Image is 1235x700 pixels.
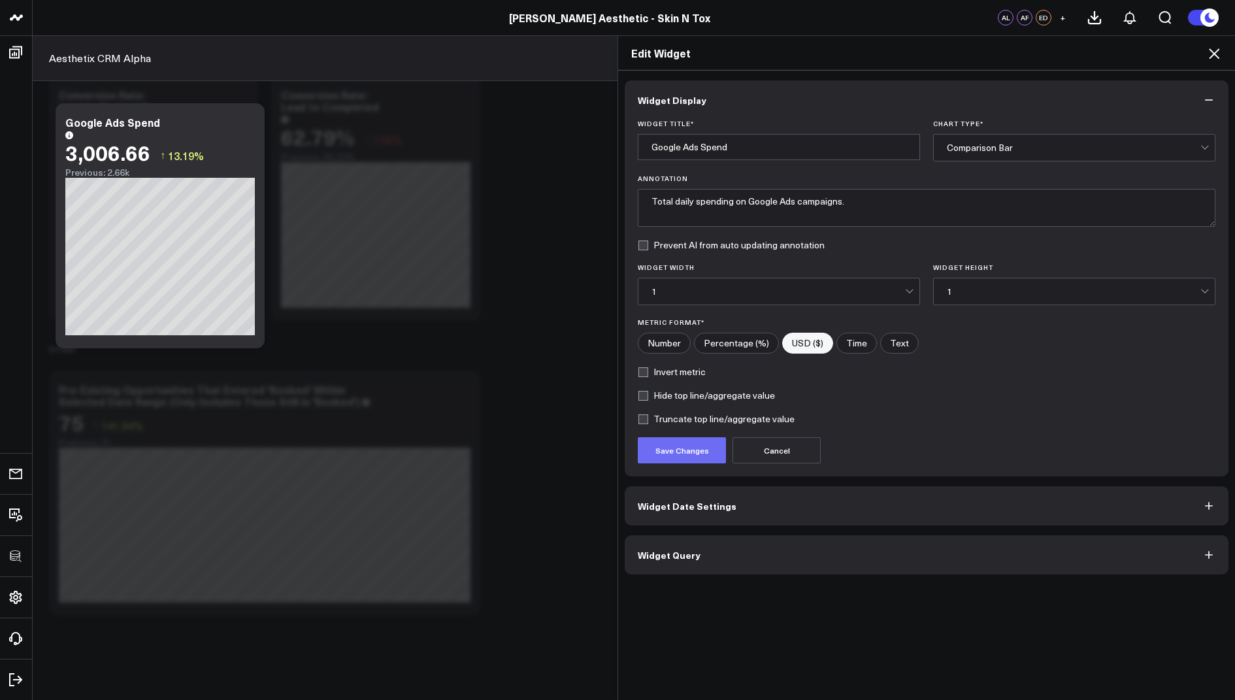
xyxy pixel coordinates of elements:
button: Cancel [733,437,821,463]
button: Widget Display [625,80,1228,120]
div: Comparison Bar [947,142,1200,153]
button: Widget Query [625,535,1228,575]
span: Widget Display [638,95,706,105]
span: Widget Date Settings [638,501,736,511]
label: Invert metric [638,367,706,377]
textarea: Total daily spending on Google Ads campaigns. [638,189,1215,227]
label: Metric Format* [638,318,1215,326]
label: Widget Title * [638,120,920,127]
label: Hide top line/aggregate value [638,390,775,401]
span: Widget Query [638,550,700,560]
label: Time [836,333,877,354]
button: Save Changes [638,437,726,463]
span: + [1060,13,1066,22]
div: AL [998,10,1013,25]
label: Chart Type * [933,120,1215,127]
label: Truncate top line/aggregate value [638,414,795,424]
div: 1 [651,286,905,297]
label: Text [880,333,919,354]
div: AF [1017,10,1032,25]
label: USD ($) [782,333,833,354]
div: ED [1036,10,1051,25]
label: Number [638,333,691,354]
label: Percentage (%) [694,333,779,354]
button: + [1055,10,1070,25]
label: Widget Width [638,263,920,271]
div: 1 [947,286,1200,297]
button: Widget Date Settings [625,486,1228,525]
label: Widget Height [933,263,1215,271]
label: Annotation [638,175,1215,182]
label: Prevent AI from auto updating annotation [638,240,825,250]
h2: Edit Widget [631,46,1222,60]
input: Enter your widget title [638,134,920,160]
a: [PERSON_NAME] Aesthetic - Skin N Tox [509,10,710,25]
